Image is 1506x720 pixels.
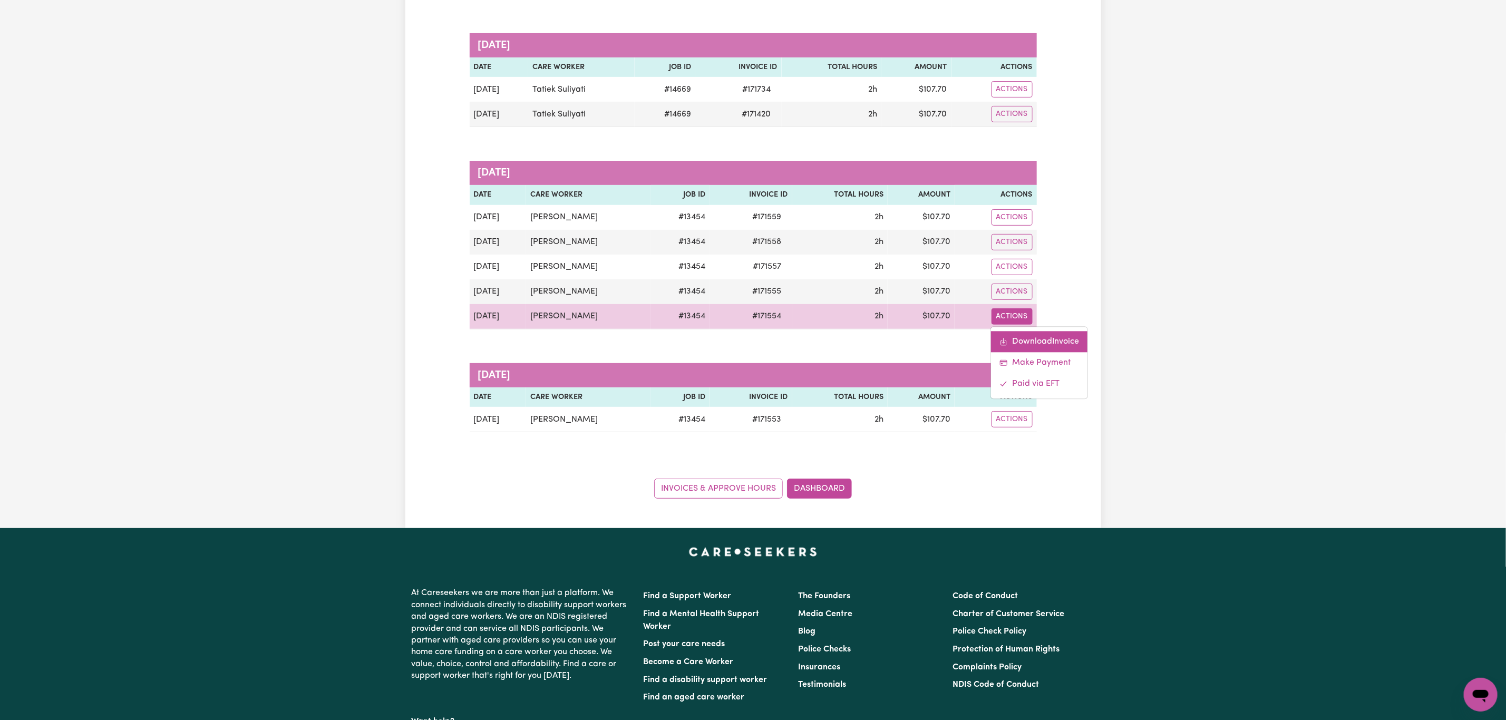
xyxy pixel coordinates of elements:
td: Tatiek Suliyati [528,77,634,102]
a: Download invoice #171554 [991,331,1087,352]
iframe: Button to launch messaging window, conversation in progress [1464,678,1498,712]
span: 2 hours [875,262,883,271]
a: Media Centre [798,610,852,618]
a: Code of Conduct [953,592,1018,600]
th: Care Worker [526,387,652,407]
a: The Founders [798,592,850,600]
button: Actions [992,234,1033,250]
a: Careseekers home page [689,547,817,556]
span: 2 hours [875,312,883,320]
th: Total Hours [792,387,888,407]
button: Actions [992,259,1033,275]
a: Police Checks [798,645,851,654]
th: Total Hours [792,185,888,205]
span: # 171559 [746,211,788,223]
button: Actions [992,284,1033,300]
button: Actions [992,308,1033,325]
th: Amount [881,57,951,77]
span: # 171557 [747,260,788,273]
td: # 13454 [651,279,710,304]
span: 2 hours [868,85,877,94]
span: 2 hours [875,415,883,424]
a: Dashboard [787,479,852,499]
span: # 171734 [736,83,778,96]
p: At Careseekers we are more than just a platform. We connect individuals directly to disability su... [412,583,631,686]
td: $ 107.70 [888,279,955,304]
th: Date [470,387,526,407]
span: 2 hours [875,213,883,221]
caption: [DATE] [470,161,1037,185]
td: [PERSON_NAME] [526,255,652,279]
th: Invoice ID [710,387,792,407]
a: Testimonials [798,680,846,689]
td: # 13454 [651,407,710,432]
span: # 171555 [746,285,788,298]
td: $ 107.70 [888,407,955,432]
a: Find a Mental Health Support Worker [644,610,760,631]
td: $ 107.70 [888,255,955,279]
span: # 171554 [746,310,788,323]
span: 2 hours [875,238,883,246]
button: Actions [992,209,1033,226]
a: Protection of Human Rights [953,645,1060,654]
td: [DATE] [470,255,526,279]
td: [PERSON_NAME] [526,230,652,255]
td: [DATE] [470,205,526,230]
th: Actions [955,387,1036,407]
div: Actions [990,326,1088,399]
th: Invoice ID [695,57,782,77]
span: 2 hours [875,287,883,296]
a: Find an aged care worker [644,693,745,702]
td: [DATE] [470,279,526,304]
td: # 14669 [635,77,695,102]
span: 2 hours [868,110,877,119]
button: Actions [992,106,1033,122]
a: Charter of Customer Service [953,610,1064,618]
td: $ 107.70 [888,230,955,255]
th: Amount [888,387,955,407]
th: Job ID [635,57,695,77]
span: # 171553 [746,413,788,426]
th: Actions [955,185,1036,205]
td: $ 107.70 [881,102,951,127]
td: [DATE] [470,77,529,102]
td: [DATE] [470,230,526,255]
td: [PERSON_NAME] [526,279,652,304]
td: [PERSON_NAME] [526,304,652,329]
span: # 171558 [746,236,788,248]
a: Find a disability support worker [644,676,767,684]
th: Actions [951,57,1037,77]
td: [DATE] [470,407,526,432]
span: # 171420 [736,108,778,121]
td: [DATE] [470,304,526,329]
button: Actions [992,81,1033,98]
a: Invoices & Approve Hours [654,479,783,499]
td: $ 107.70 [881,77,951,102]
th: Amount [888,185,955,205]
th: Job ID [651,387,710,407]
caption: [DATE] [470,363,1037,387]
a: Police Check Policy [953,627,1026,636]
a: Insurances [798,663,840,672]
button: Actions [992,411,1033,427]
caption: [DATE] [470,33,1037,57]
th: Date [470,185,526,205]
td: # 13454 [651,255,710,279]
td: [DATE] [470,102,529,127]
a: Complaints Policy [953,663,1022,672]
a: Mark invoice #171554 as paid via EFT [991,373,1087,394]
a: Blog [798,627,815,636]
td: $ 107.70 [888,304,955,329]
th: Care Worker [526,185,652,205]
td: # 14669 [635,102,695,127]
td: [PERSON_NAME] [526,205,652,230]
a: Post your care needs [644,640,725,648]
th: Date [470,57,529,77]
td: [PERSON_NAME] [526,407,652,432]
td: # 13454 [651,230,710,255]
a: Find a Support Worker [644,592,732,600]
td: # 13454 [651,205,710,230]
th: Total Hours [782,57,881,77]
td: Tatiek Suliyati [528,102,634,127]
a: NDIS Code of Conduct [953,680,1039,689]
